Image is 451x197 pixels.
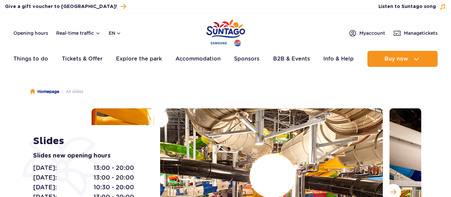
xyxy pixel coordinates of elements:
[349,29,385,37] a: Myaccount
[94,173,134,182] span: 13:00 - 20:00
[323,51,354,67] a: Info & Help
[378,3,436,10] span: Listen to Suntago song
[33,183,57,192] span: [DATE]:
[234,51,259,67] a: Sponsors
[109,30,121,36] button: en
[273,51,310,67] a: B2B & Events
[206,17,245,47] a: Park of Poland
[56,30,101,36] button: Real-time traffic
[33,151,145,161] p: Slides new opening hours
[384,56,408,62] span: Buy now
[13,51,48,67] a: Things to do
[59,88,83,95] li: All slides
[62,51,103,67] a: Tickets & Offer
[378,3,446,10] button: Listen to Suntago song
[116,51,162,67] a: Explore the park
[5,2,126,11] a: Give a gift voucher to [GEOGRAPHIC_DATA]!
[393,29,438,37] a: Managetickets
[13,30,48,36] a: Opening hours
[33,135,145,147] h1: Slides
[404,30,438,36] span: Manage tickets
[176,51,221,67] a: Accommodation
[33,163,57,173] span: [DATE]:
[94,163,134,173] span: 13:00 - 20:00
[94,183,134,192] span: 10:30 - 20:00
[30,88,59,95] a: Homepage
[359,30,385,36] span: My account
[367,51,438,67] button: Buy now
[5,3,117,10] span: Give a gift voucher to [GEOGRAPHIC_DATA]!
[33,173,57,182] span: [DATE]:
